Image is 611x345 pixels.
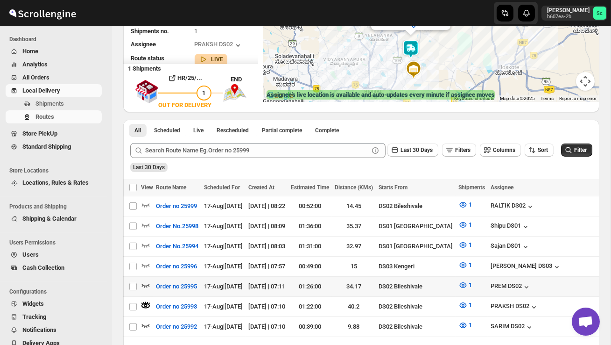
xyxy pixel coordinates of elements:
button: Order no 25992 [150,319,203,334]
button: 1 [453,298,478,313]
div: [DATE] | 08:09 [248,222,285,231]
span: Distance (KMs) [335,184,373,191]
div: 32.97 [335,242,373,251]
span: Standard Shipping [22,143,71,150]
span: Live [193,127,204,134]
button: Filter [561,144,592,157]
span: Users Permissions [9,239,105,246]
span: Locations, Rules & Rates [22,179,89,186]
span: View [141,184,153,191]
span: Shipments no. [131,28,169,35]
button: Map camera controls [576,72,595,91]
span: Sanjay chetri [593,7,606,20]
span: Store PickUp [22,130,57,137]
div: 35.37 [335,222,373,231]
span: 1 [195,28,198,35]
span: 1 [469,241,472,248]
span: 1 [469,221,472,228]
button: Routes [6,110,102,123]
span: Scheduled For [204,184,240,191]
button: 1 [453,318,478,333]
button: Sort [525,144,554,157]
div: [DATE] | 07:10 [248,302,285,311]
a: Open this area in Google Maps (opens a new window) [265,90,296,102]
div: [DATE] | 07:57 [248,262,285,271]
div: 40.2 [335,302,373,311]
div: [DATE] | 07:10 [248,322,285,331]
span: Routes [35,113,54,120]
span: Complete [315,127,339,134]
img: ScrollEngine [7,1,77,25]
div: DS03 Kengeri [379,262,453,271]
b: LIVE [211,56,224,63]
span: Order no 25995 [156,282,197,291]
button: Shipu DS01 [491,222,530,231]
div: DS01 [GEOGRAPHIC_DATA] [379,222,453,231]
button: 1 [453,237,478,252]
span: Shipping & Calendar [22,215,77,222]
span: Order no 25996 [156,262,197,271]
button: 1 [453,197,478,212]
div: END [231,75,258,84]
div: RALTIK DS02 [491,202,535,211]
img: shop.svg [135,73,158,110]
button: Tracking [6,310,102,323]
button: PRAKSH DS02 [491,302,539,312]
button: All Orders [6,71,102,84]
text: Sc [597,10,603,16]
button: Shipments [6,97,102,110]
span: 1 [469,201,472,208]
p: [PERSON_NAME] [547,7,590,14]
button: Widgets [6,297,102,310]
button: SARIM DS02 [491,323,534,332]
div: 01:36:00 [291,222,329,231]
span: Filter [574,147,587,153]
button: PRAKSH DS02 [195,41,243,50]
div: 01:26:00 [291,282,329,291]
button: Sajan DS01 [491,242,530,252]
div: DS02 Bileshivale [379,322,453,331]
span: Columns [493,147,515,153]
span: Estimated Time [291,184,329,191]
button: Order No.25998 [150,219,204,234]
p: b607ea-2b [547,14,590,20]
a: Open chat [572,308,600,336]
button: 1 [453,258,478,273]
span: Order No.25994 [156,242,198,251]
span: Widgets [22,300,44,307]
span: Assignee [491,184,513,191]
span: Users [22,251,39,258]
button: 1 [453,217,478,232]
div: DS02 Bileshivale [379,282,453,291]
button: Users [6,248,102,261]
button: PREM DS02 [491,282,531,292]
div: 15 [335,262,373,271]
span: Assignee [131,41,156,48]
input: Search Route Name Eg.Order no 25999 [145,143,369,158]
span: Tracking [22,313,46,320]
div: DS01 [GEOGRAPHIC_DATA] [379,242,453,251]
span: Local Delivery [22,87,60,94]
span: Configurations [9,288,105,295]
span: Route Name [156,184,186,191]
button: Order no 25996 [150,259,203,274]
button: Analytics [6,58,102,71]
span: Scheduled [154,127,180,134]
button: Notifications [6,323,102,337]
span: Notifications [22,326,56,333]
span: 17-Aug | [DATE] [204,223,243,230]
span: Cash Collection [22,264,64,271]
span: 17-Aug | [DATE] [204,283,243,290]
button: Order no 25993 [150,299,203,314]
span: 17-Aug | [DATE] [204,202,243,209]
span: Products and Shipping [9,203,105,210]
span: All Orders [22,74,49,81]
button: Locations, Rules & Rates [6,176,102,189]
span: 1 [203,89,206,96]
div: OUT FOR DELIVERY [158,101,211,110]
span: Last 30 Days [400,147,433,153]
span: Analytics [22,61,48,68]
